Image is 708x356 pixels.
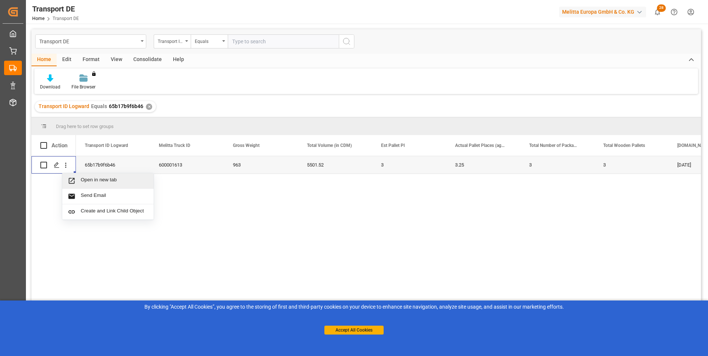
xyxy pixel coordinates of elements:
div: By clicking "Accept All Cookies”, you agree to the storing of first and third-party cookies on yo... [5,303,703,311]
span: 28 [657,4,666,12]
div: 65b17b9f6b46 [76,156,150,174]
span: Total Volume (in CDM) [307,143,352,148]
div: 3 [372,156,446,174]
div: Format [77,54,105,66]
div: Home [31,54,57,66]
div: Transport DE [39,36,138,46]
span: Est Pallet Pl [381,143,405,148]
button: open menu [191,34,228,48]
div: Help [167,54,190,66]
input: Type to search [228,34,339,48]
div: Download [40,84,60,90]
div: Edit [57,54,77,66]
span: Transport ID Logward [85,143,128,148]
button: show 28 new notifications [649,4,666,20]
div: Consolidate [128,54,167,66]
button: search button [339,34,354,48]
span: Actual Pallet Places (aggregation) [455,143,505,148]
div: 3.25 [446,156,520,174]
div: 600001613 [150,156,224,174]
div: Transport DE [32,3,79,14]
span: Melitta Truck ID [159,143,190,148]
span: Gross Weight [233,143,260,148]
div: Press SPACE to select this row. [31,156,76,174]
div: Equals [195,36,220,45]
span: Drag here to set row groups [56,124,114,129]
span: Transport ID Logward [39,103,89,109]
span: Equals [91,103,107,109]
span: Total Number of Packages (VepoDE) [529,143,579,148]
span: 65b17b9f6b46 [109,103,143,109]
div: 3 [594,156,668,174]
div: 5501.52 [298,156,372,174]
div: 3 [520,156,594,174]
button: open menu [35,34,146,48]
div: Action [51,142,67,149]
div: 963 [224,156,298,174]
span: Total Wooden Pallets [603,143,645,148]
button: Accept All Cookies [324,326,384,335]
div: Transport ID Logward [158,36,183,45]
div: ✕ [146,104,152,110]
button: Melitta Europa GmbH & Co. KG [559,5,649,19]
a: Home [32,16,44,21]
button: open menu [154,34,191,48]
div: Melitta Europa GmbH & Co. KG [559,7,646,17]
div: View [105,54,128,66]
button: Help Center [666,4,682,20]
